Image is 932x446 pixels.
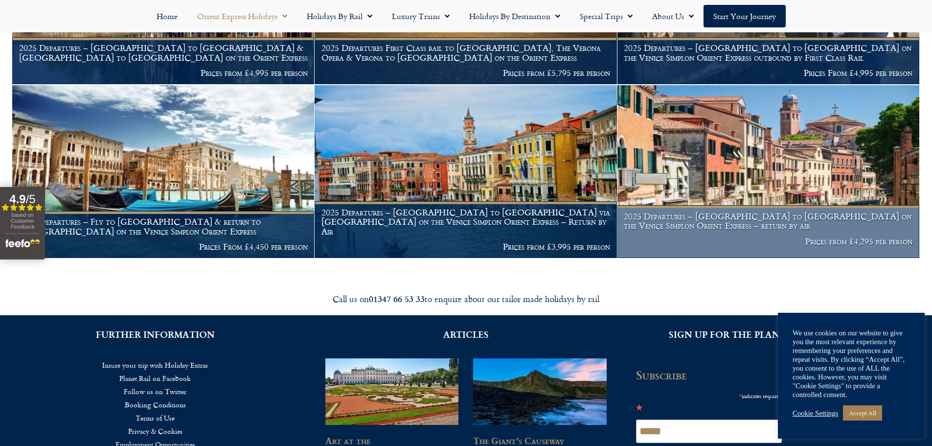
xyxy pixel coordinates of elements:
[624,68,912,78] p: Prices From £4,995 per person
[624,236,912,246] p: Prices from £4,295 per person
[19,43,308,62] h1: 2025 Departures – [GEOGRAPHIC_DATA] to [GEOGRAPHIC_DATA] & [GEOGRAPHIC_DATA] to [GEOGRAPHIC_DATA]...
[325,330,607,339] h2: ARTICLES
[15,372,296,385] a: Planet Rail on Facebook
[636,330,917,339] h2: SIGN UP FOR THE PLANET RAIL NEWSLETTER
[624,211,912,231] h1: 2025 Departures – [GEOGRAPHIC_DATA] to [GEOGRAPHIC_DATA] on the Venice Simplon Orient Express – r...
[624,43,912,62] h1: 2025 Departures – [GEOGRAPHIC_DATA] to [GEOGRAPHIC_DATA] on the Venice Simplon Orient Express out...
[704,5,786,27] a: Start your Journey
[297,5,382,27] a: Holidays by Rail
[459,5,570,27] a: Holidays by Destination
[15,330,296,339] h2: FURTHER INFORMATION
[15,411,296,424] a: Terms of Use
[617,85,919,258] img: Channel street, Venice Orient Express
[15,424,296,438] a: Privacy & Cookies
[15,358,296,372] a: Insure your trip with Holiday Extras
[147,5,187,27] a: Home
[793,409,838,418] a: Cookie Settings
[321,242,610,252] p: Prices from £3,995 per person
[19,217,308,236] h1: 2025 Departures – Fly to [GEOGRAPHIC_DATA] & return to [GEOGRAPHIC_DATA] on the Venice Simplon Or...
[382,5,459,27] a: Luxury Trains
[5,5,927,27] nav: Menu
[19,242,308,252] p: Prices From £4,450 per person
[12,85,314,258] img: venice aboard the Orient Express
[617,85,920,258] a: 2025 Departures – [GEOGRAPHIC_DATA] to [GEOGRAPHIC_DATA] on the Venice Simplon Orient Express – r...
[636,368,788,382] h2: Subscribe
[636,389,782,401] div: indicates required
[321,208,610,236] h1: 2025 Departures – [GEOGRAPHIC_DATA] to [GEOGRAPHIC_DATA] via [GEOGRAPHIC_DATA] on the Venice Simp...
[187,5,297,27] a: Orient Express Holidays
[19,68,308,78] p: Prices from £4,995 per person
[642,5,704,27] a: About Us
[15,385,296,398] a: Follow us on Twitter
[15,398,296,411] a: Booking Conditions
[321,43,610,62] h1: 2025 Departures First Class rail to [GEOGRAPHIC_DATA], The Verona Opera & Verona to [GEOGRAPHIC_D...
[570,5,642,27] a: Special Trips
[315,85,617,258] a: 2025 Departures – [GEOGRAPHIC_DATA] to [GEOGRAPHIC_DATA] via [GEOGRAPHIC_DATA] on the Venice Simp...
[12,85,315,258] a: 2025 Departures – Fly to [GEOGRAPHIC_DATA] & return to [GEOGRAPHIC_DATA] on the Venice Simplon Or...
[369,292,425,305] strong: 01347 66 53 33
[192,293,740,305] div: Call us on to enquire about our tailor made holidays by rail
[793,329,910,399] div: We use cookies on our website to give you the most relevant experience by remembering your prefer...
[843,405,882,421] a: Accept All
[321,68,610,78] p: Prices from £5,795 per person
